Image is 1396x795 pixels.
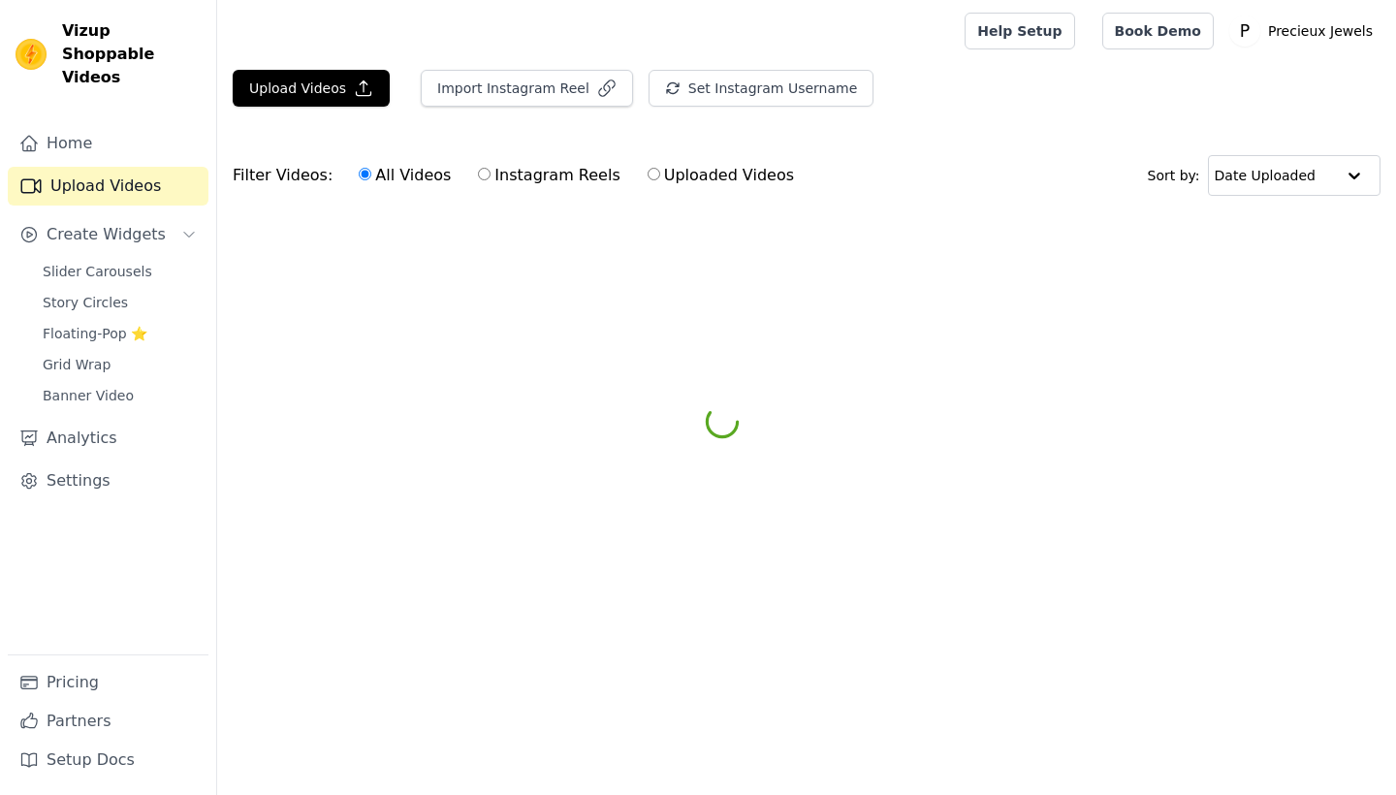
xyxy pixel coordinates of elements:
[31,289,208,316] a: Story Circles
[8,741,208,779] a: Setup Docs
[8,702,208,741] a: Partners
[43,324,147,343] span: Floating-Pop ⭐
[359,168,371,180] input: All Videos
[233,70,390,107] button: Upload Videos
[43,262,152,281] span: Slider Carousels
[8,663,208,702] a: Pricing
[43,355,111,374] span: Grid Wrap
[1240,21,1250,41] text: P
[47,223,166,246] span: Create Widgets
[358,163,452,188] label: All Videos
[31,258,208,285] a: Slider Carousels
[31,382,208,409] a: Banner Video
[1148,155,1381,196] div: Sort by:
[43,386,134,405] span: Banner Video
[16,39,47,70] img: Vizup
[647,163,795,188] label: Uploaded Videos
[8,167,208,206] a: Upload Videos
[31,320,208,347] a: Floating-Pop ⭐
[648,168,660,180] input: Uploaded Videos
[8,419,208,458] a: Analytics
[965,13,1074,49] a: Help Setup
[1102,13,1214,49] a: Book Demo
[62,19,201,89] span: Vizup Shoppable Videos
[1229,14,1380,48] button: P Precieux Jewels
[421,70,633,107] button: Import Instagram Reel
[43,293,128,312] span: Story Circles
[477,163,620,188] label: Instagram Reels
[8,124,208,163] a: Home
[233,153,805,198] div: Filter Videos:
[478,168,491,180] input: Instagram Reels
[1260,14,1380,48] p: Precieux Jewels
[8,215,208,254] button: Create Widgets
[31,351,208,378] a: Grid Wrap
[8,461,208,500] a: Settings
[649,70,873,107] button: Set Instagram Username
